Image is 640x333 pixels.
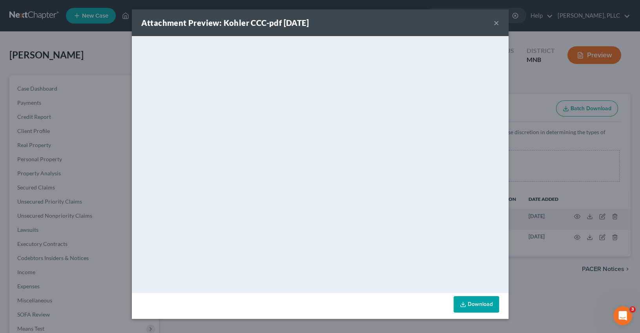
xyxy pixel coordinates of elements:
strong: Attachment Preview: Kohler CCC-pdf [DATE] [141,18,309,27]
a: Download [454,296,499,313]
span: 3 [629,306,636,313]
button: × [494,18,499,27]
iframe: <object ng-attr-data='[URL][DOMAIN_NAME]' type='application/pdf' width='100%' height='650px'></ob... [132,36,509,291]
iframe: Intercom live chat [613,306,632,325]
